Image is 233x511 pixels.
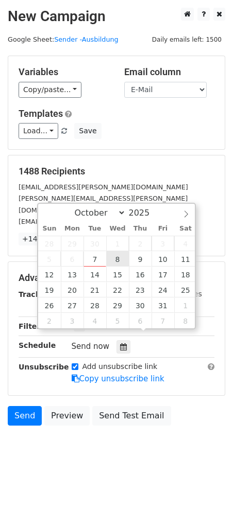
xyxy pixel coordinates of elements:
[38,225,61,232] span: Sun
[129,251,152,267] span: October 9, 2025
[129,225,152,232] span: Thu
[19,363,69,371] strong: Unsubscribe
[152,251,174,267] span: October 10, 2025
[106,225,129,232] span: Wed
[74,123,101,139] button: Save
[61,297,84,313] span: October 27, 2025
[19,82,81,98] a: Copy/paste...
[181,462,233,511] div: Chat-Widget
[106,313,129,328] span: November 5, 2025
[84,236,106,251] span: September 30, 2025
[152,313,174,328] span: November 7, 2025
[61,251,84,267] span: October 6, 2025
[19,233,71,245] a: +1485 more
[106,267,129,282] span: October 15, 2025
[174,267,197,282] span: October 18, 2025
[92,406,171,426] a: Send Test Email
[148,34,225,45] span: Daily emails left: 1500
[84,267,106,282] span: October 14, 2025
[106,251,129,267] span: October 8, 2025
[19,341,56,349] strong: Schedule
[44,406,90,426] a: Preview
[61,313,84,328] span: November 3, 2025
[19,322,45,330] strong: Filters
[152,297,174,313] span: October 31, 2025
[148,36,225,43] a: Daily emails left: 1500
[38,267,61,282] span: October 12, 2025
[129,297,152,313] span: October 30, 2025
[8,8,225,25] h2: New Campaign
[84,225,106,232] span: Tue
[19,195,188,214] small: [PERSON_NAME][EMAIL_ADDRESS][PERSON_NAME][DOMAIN_NAME]
[38,236,61,251] span: September 28, 2025
[84,251,106,267] span: October 7, 2025
[106,297,129,313] span: October 29, 2025
[19,66,109,78] h5: Variables
[124,66,214,78] h5: Email column
[72,342,110,351] span: Send now
[126,208,163,218] input: Year
[38,282,61,297] span: October 19, 2025
[19,183,188,191] small: [EMAIL_ADDRESS][PERSON_NAME][DOMAIN_NAME]
[129,267,152,282] span: October 16, 2025
[174,313,197,328] span: November 8, 2025
[19,108,63,119] a: Templates
[152,236,174,251] span: October 3, 2025
[161,289,202,299] label: UTM Codes
[61,225,84,232] span: Mon
[174,236,197,251] span: October 4, 2025
[38,251,61,267] span: October 5, 2025
[152,267,174,282] span: October 17, 2025
[152,282,174,297] span: October 24, 2025
[38,297,61,313] span: October 26, 2025
[106,236,129,251] span: October 1, 2025
[84,313,106,328] span: November 4, 2025
[19,290,53,298] strong: Tracking
[8,36,119,43] small: Google Sheet:
[19,218,134,225] small: [EMAIL_ADDRESS][DOMAIN_NAME]
[19,123,58,139] a: Load...
[129,313,152,328] span: November 6, 2025
[174,297,197,313] span: November 1, 2025
[61,236,84,251] span: September 29, 2025
[84,297,106,313] span: October 28, 2025
[54,36,119,43] a: Sender -Ausbildung
[174,251,197,267] span: October 11, 2025
[38,313,61,328] span: November 2, 2025
[129,236,152,251] span: October 2, 2025
[82,361,158,372] label: Add unsubscribe link
[174,282,197,297] span: October 25, 2025
[19,166,214,177] h5: 1488 Recipients
[61,267,84,282] span: October 13, 2025
[84,282,106,297] span: October 21, 2025
[174,225,197,232] span: Sat
[152,225,174,232] span: Fri
[61,282,84,297] span: October 20, 2025
[106,282,129,297] span: October 22, 2025
[129,282,152,297] span: October 23, 2025
[8,406,42,426] a: Send
[181,462,233,511] iframe: Chat Widget
[19,272,214,284] h5: Advanced
[72,374,164,383] a: Copy unsubscribe link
